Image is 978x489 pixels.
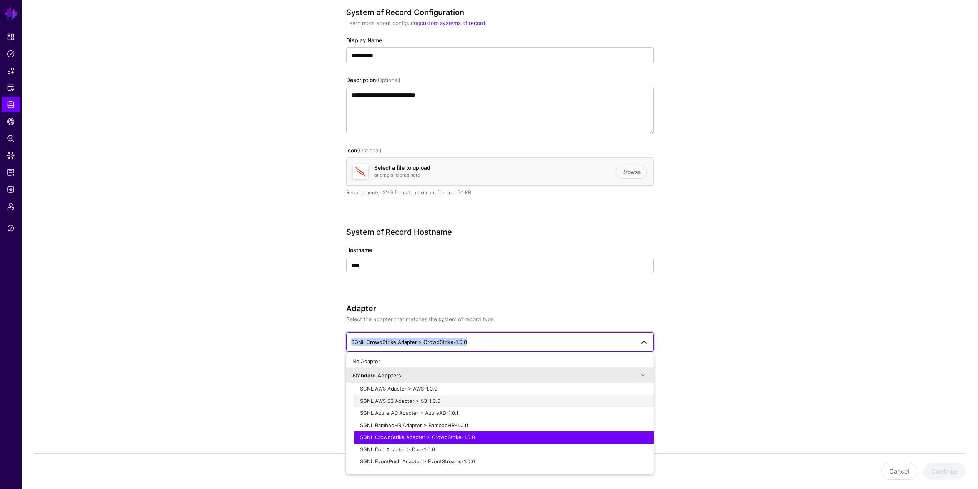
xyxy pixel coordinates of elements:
[354,407,654,419] button: SGNL Azure AD Adapter > AzureAD-1.0.1
[346,227,654,237] h3: System of Record Hostname
[374,172,616,179] p: or drag and drop here
[881,463,917,480] button: Cancel
[7,118,15,125] span: CAEP Hub
[360,471,450,477] span: SGNL GitHub Adapter > GitHub-1.0.0
[7,169,15,176] span: Reports
[360,422,468,428] span: SGNL BambooHR Adapter > BambooHR-1.0.0
[2,63,20,78] a: Snippets
[7,152,15,159] span: Data Lens
[7,50,15,58] span: Policies
[353,164,368,179] img: svg+xml;base64,PHN2ZyB3aWR0aD0iNjQiIGhlaWdodD0iNjQiIHZpZXdCb3g9IjAgMCA2NCA2NCIgZmlsbD0ibm9uZSIgeG...
[2,29,20,45] a: Dashboard
[352,358,380,364] span: No Adapter
[616,165,647,179] a: Browse
[420,20,485,26] a: custom systems of record
[360,434,475,440] span: SGNL CrowdStrike Adapter > CrowdStrike-1.0.0
[346,304,654,313] h3: Adapter
[2,148,20,163] a: Data Lens
[346,355,654,368] button: No Adapter
[360,458,475,464] span: SGNL EventPush Adapter > EventStreams-1.0.0
[354,468,654,480] button: SGNL GitHub Adapter > GitHub-1.0.0
[354,444,654,456] button: SGNL Duo Adapter > Duo-1.0.0
[7,33,15,41] span: Dashboard
[352,371,638,379] div: Standard Adapters
[360,386,437,392] span: SGNL AWS Adapter > AWS-1.0.0
[7,84,15,92] span: Protected Systems
[7,67,15,75] span: Snippets
[7,202,15,210] span: Admin
[354,456,654,468] button: SGNL EventPush Adapter > EventStreams-1.0.0
[2,46,20,62] a: Policies
[7,224,15,232] span: Support
[346,315,654,323] p: Select the adapter that matches the system of record type
[7,101,15,108] span: Identity Data Fabric
[354,383,654,395] button: SGNL AWS Adapter > AWS-1.0.0
[2,131,20,146] a: Policy Lens
[2,199,20,214] a: Admin
[346,36,382,44] label: Display Name
[357,147,382,154] span: (Optional)
[7,135,15,142] span: Policy Lens
[354,419,654,432] button: SGNL BambooHR Adapter > BambooHR-1.0.0
[351,339,467,345] span: SGNL CrowdStrike Adapter > CrowdStrike-1.0.0
[2,114,20,129] a: CAEP Hub
[346,189,654,197] div: Requirements: SVG format, maximum file size 50 KB
[354,395,654,407] button: SGNL AWS S3 Adapter > S3-1.0.0
[2,165,20,180] a: Reports
[346,246,372,254] label: Hostname
[360,446,435,452] span: SGNL Duo Adapter > Duo-1.0.0
[346,76,400,84] label: Description
[5,5,18,22] a: SGNL
[360,410,458,416] span: SGNL Azure AD Adapter > AzureAD-1.0.1
[346,8,654,17] h3: System of Record Configuration
[2,80,20,95] a: Protected Systems
[2,182,20,197] a: Logs
[376,77,400,83] span: (Optional)
[346,146,382,154] label: Icon
[354,431,654,444] button: SGNL CrowdStrike Adapter > CrowdStrike-1.0.0
[2,97,20,112] a: Identity Data Fabric
[374,165,616,171] h4: Select a file to upload
[7,185,15,193] span: Logs
[360,398,440,404] span: SGNL AWS S3 Adapter > S3-1.0.0
[346,19,654,27] p: Learn more about configuring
